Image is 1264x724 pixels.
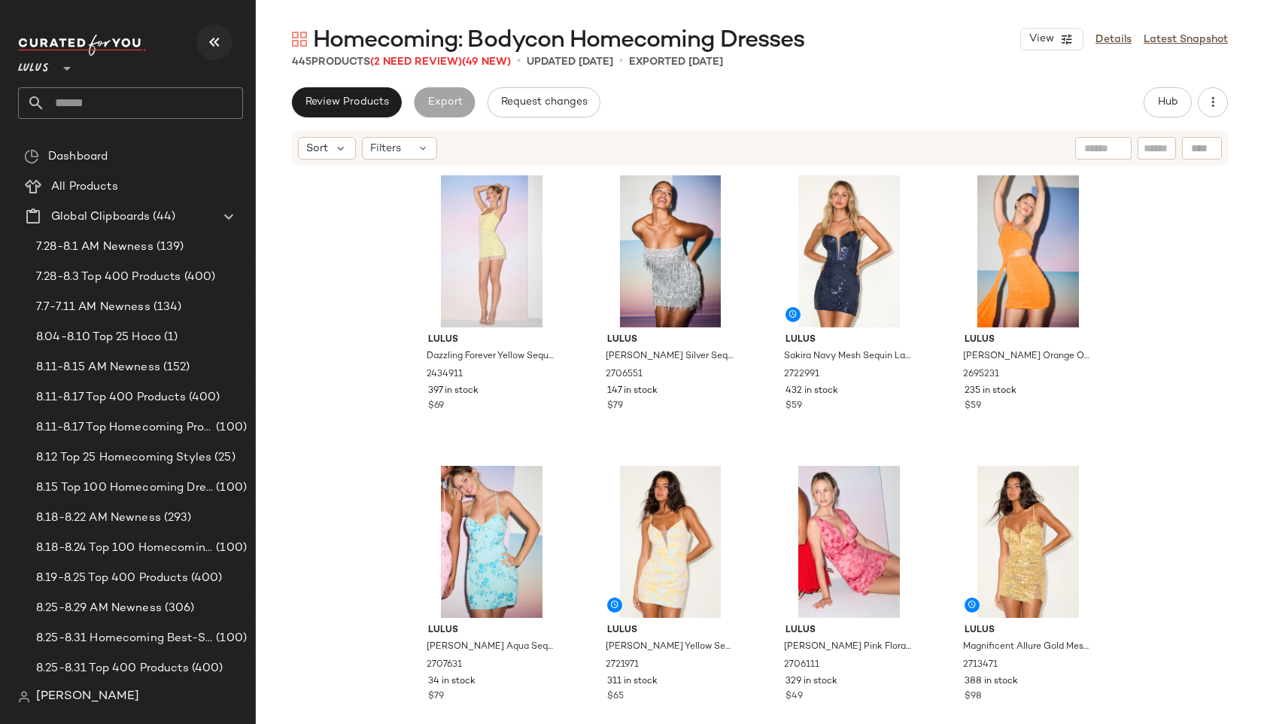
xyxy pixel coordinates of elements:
[292,32,307,47] img: svg%3e
[181,269,216,286] span: (400)
[607,333,734,347] span: Lulus
[427,640,554,654] span: [PERSON_NAME] Aqua Sequin Beaded Lace-Up Mini Dress
[629,54,723,70] p: Exported [DATE]
[428,333,555,347] span: Lulus
[211,449,235,467] span: (25)
[607,400,623,413] span: $79
[36,239,153,256] span: 7.28-8.1 AM Newness
[607,675,658,689] span: 311 in stock
[36,419,213,437] span: 8.11-8.17 Top Homecoming Product
[773,466,925,618] img: 13017881_2706111.jpg
[500,96,588,108] span: Request changes
[427,368,463,382] span: 2434911
[150,208,175,226] span: (44)
[1144,32,1228,47] a: Latest Snapshot
[1095,32,1132,47] a: Details
[607,624,734,637] span: Lulus
[36,479,213,497] span: 8.15 Top 100 Homecoming Dresses
[36,600,162,617] span: 8.25-8.29 AM Newness
[186,389,220,406] span: (400)
[161,329,178,346] span: (1)
[963,659,998,672] span: 2713471
[188,570,223,587] span: (400)
[784,368,819,382] span: 2722991
[428,624,555,637] span: Lulus
[428,385,479,398] span: 397 in stock
[785,690,803,704] span: $49
[773,175,925,327] img: 2722991_02_front_2025-08-26.jpg
[213,479,247,497] span: (100)
[48,148,108,166] span: Dashboard
[306,141,328,157] span: Sort
[785,624,913,637] span: Lulus
[1020,28,1083,50] button: View
[36,540,213,557] span: 8.18-8.24 Top 100 Homecoming Dresses
[1157,96,1178,108] span: Hub
[370,56,462,68] span: (2 Need Review)
[51,208,150,226] span: Global Clipboards
[963,368,999,382] span: 2695231
[24,149,39,164] img: svg%3e
[36,688,139,706] span: [PERSON_NAME]
[18,35,146,56] img: cfy_white_logo.C9jOOHJF.svg
[488,87,600,117] button: Request changes
[36,389,186,406] span: 8.11-8.17 Top 400 Products
[527,54,613,70] p: updated [DATE]
[462,56,511,68] span: (49 New)
[606,350,733,364] span: [PERSON_NAME] Silver Sequin Fringe Strapless Mini Dress
[36,660,189,677] span: 8.25-8.31 Top 400 Products
[606,659,639,672] span: 2721971
[953,175,1104,327] img: 13017701_2695231.jpg
[785,333,913,347] span: Lulus
[313,26,805,56] span: Homecoming: Bodycon Homecoming Dresses
[428,400,444,413] span: $69
[963,350,1090,364] span: [PERSON_NAME] Orange One-Shoulder Cutout Sash Mini Dress
[36,630,213,647] span: 8.25-8.31 Homecoming Best-Sellers
[785,400,802,413] span: $59
[607,385,658,398] span: 147 in stock
[428,690,444,704] span: $79
[36,570,188,587] span: 8.19-8.25 Top 400 Products
[370,141,401,157] span: Filters
[619,53,623,71] span: •
[965,675,1018,689] span: 388 in stock
[595,175,746,327] img: 13017721_2706551.jpg
[428,675,476,689] span: 34 in stock
[953,466,1104,618] img: 2713471_02_front_2025-08-28.jpg
[36,359,160,376] span: 8.11-8.15 AM Newness
[36,449,211,467] span: 8.12 Top 25 Homecoming Styles
[784,350,911,364] span: Sakira Navy Mesh Sequin Lace-Up Bustier Mini Dress
[18,51,49,78] span: Lulus
[784,659,819,672] span: 2706111
[161,510,192,527] span: (293)
[36,329,161,346] span: 8.04-8.10 Top 25 Hoco
[305,96,389,108] span: Review Products
[213,540,247,557] span: (100)
[1029,33,1054,45] span: View
[963,640,1090,654] span: Magnificent Allure Gold Mesh Sequin Bustier Mini Dress
[189,660,223,677] span: (400)
[153,239,184,256] span: (139)
[292,54,511,70] div: Products
[292,56,311,68] span: 445
[1144,87,1192,117] button: Hub
[36,269,181,286] span: 7.28-8.3 Top 400 Products
[150,299,182,316] span: (134)
[965,333,1092,347] span: Lulus
[51,178,118,196] span: All Products
[427,659,462,672] span: 2707631
[785,385,838,398] span: 432 in stock
[416,466,567,618] img: 13017821_2707631.jpg
[292,87,402,117] button: Review Products
[606,640,733,654] span: [PERSON_NAME] Yellow Sequin Lace-Up Mini Dress
[965,624,1092,637] span: Lulus
[607,690,624,704] span: $65
[36,510,161,527] span: 8.18-8.22 AM Newness
[18,691,30,703] img: svg%3e
[416,175,567,327] img: 13017581_2434911.jpg
[213,630,247,647] span: (100)
[965,385,1016,398] span: 235 in stock
[595,466,746,618] img: 2721971_01_hero_2025-09-02.jpg
[606,368,643,382] span: 2706551
[785,675,837,689] span: 329 in stock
